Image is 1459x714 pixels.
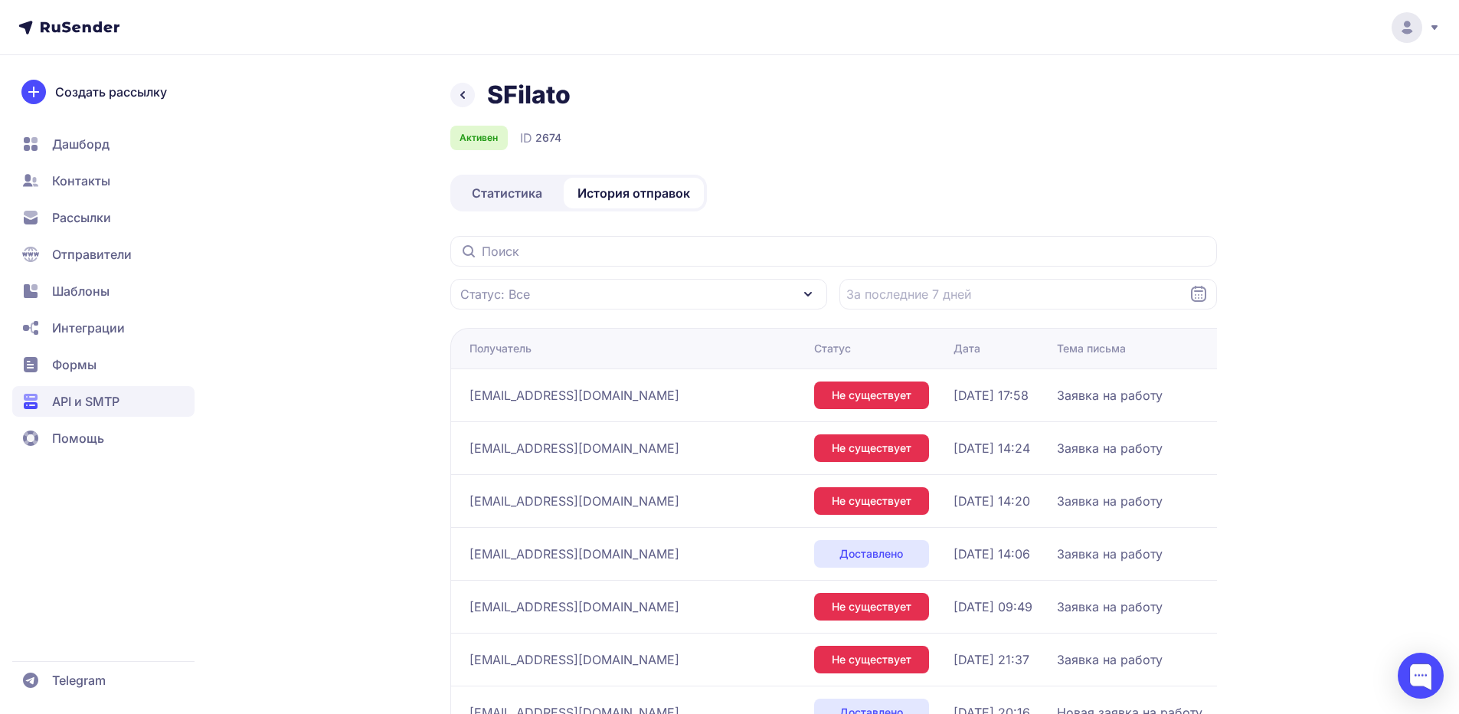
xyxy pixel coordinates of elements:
[832,388,911,403] span: Не существует
[472,184,542,202] span: Статистика
[487,80,571,110] h1: SFilato
[839,546,903,562] span: Доставлено
[954,650,1029,669] span: [DATE] 21:37
[52,355,97,374] span: Формы
[469,386,679,404] span: [EMAIL_ADDRESS][DOMAIN_NAME]
[52,135,110,153] span: Дашборд
[564,178,704,208] a: История отправок
[453,178,561,208] a: Статистика
[52,245,132,264] span: Отправители
[1057,650,1163,669] span: Заявка на работу
[55,83,167,101] span: Создать рассылку
[814,341,851,356] div: Статус
[52,392,119,411] span: API и SMTP
[460,285,530,303] span: Статус: Все
[1057,492,1163,510] span: Заявка на работу
[52,319,125,337] span: Интеграции
[1057,545,1163,563] span: Заявка на работу
[450,236,1217,267] input: Поиск
[954,492,1030,510] span: [DATE] 14:20
[832,652,911,667] span: Не существует
[954,386,1029,404] span: [DATE] 17:58
[954,598,1032,616] span: [DATE] 09:49
[52,429,104,447] span: Помощь
[832,493,911,509] span: Не существует
[832,441,911,456] span: Не существует
[469,650,679,669] span: [EMAIL_ADDRESS][DOMAIN_NAME]
[469,492,679,510] span: [EMAIL_ADDRESS][DOMAIN_NAME]
[535,130,561,146] span: 2674
[52,208,111,227] span: Рассылки
[460,132,498,144] span: Активен
[12,665,195,696] a: Telegram
[469,598,679,616] span: [EMAIL_ADDRESS][DOMAIN_NAME]
[577,184,690,202] span: История отправок
[954,341,980,356] div: Дата
[469,341,532,356] div: Получатель
[832,599,911,614] span: Не существует
[469,439,679,457] span: [EMAIL_ADDRESS][DOMAIN_NAME]
[520,129,561,147] div: ID
[954,439,1030,457] span: [DATE] 14:24
[839,279,1217,310] input: Datepicker input
[52,172,110,190] span: Контакты
[1057,439,1163,457] span: Заявка на работу
[1057,598,1163,616] span: Заявка на работу
[954,545,1030,563] span: [DATE] 14:06
[1057,341,1126,356] div: Тема письма
[469,545,679,563] span: [EMAIL_ADDRESS][DOMAIN_NAME]
[1057,386,1163,404] span: Заявка на работу
[52,671,106,689] span: Telegram
[52,282,110,300] span: Шаблоны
